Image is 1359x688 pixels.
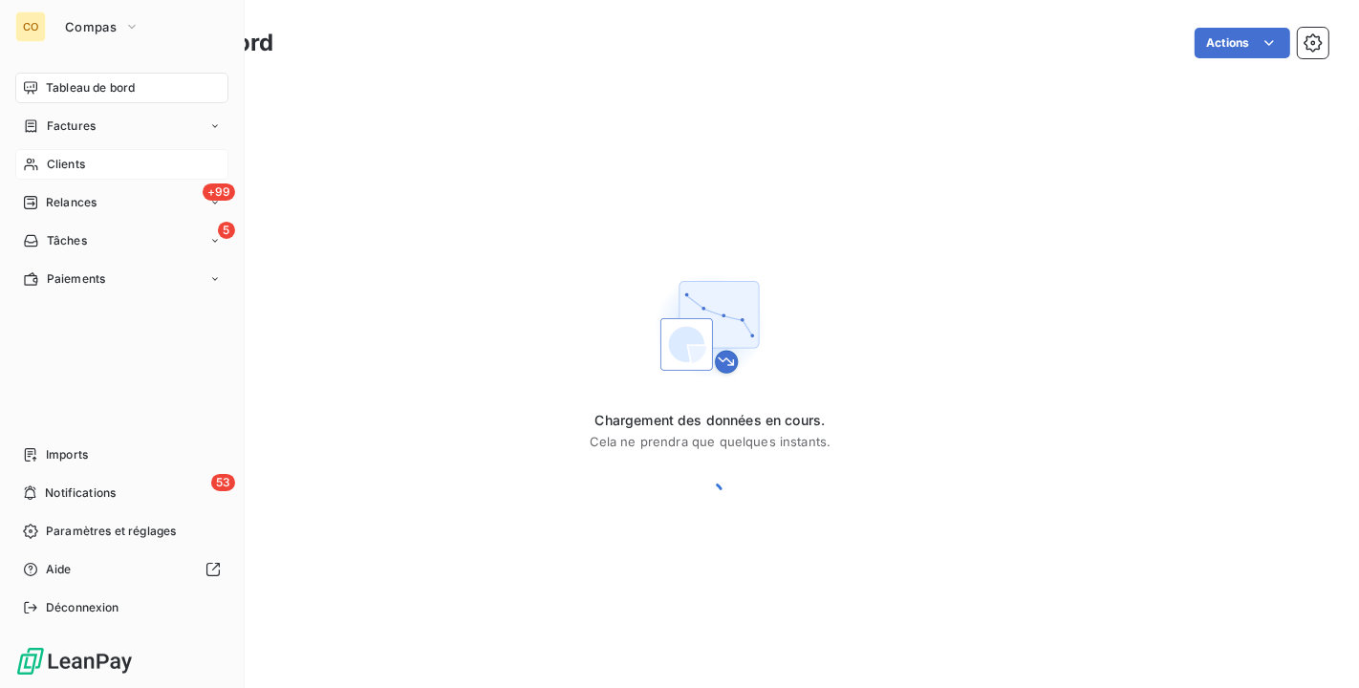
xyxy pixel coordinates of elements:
span: 5 [218,222,235,239]
span: 53 [211,474,235,491]
span: Tâches [47,232,87,249]
span: Imports [46,446,88,463]
a: Imports [15,440,228,470]
span: Paramètres et réglages [46,523,176,540]
span: Clients [47,156,85,173]
span: Tableau de bord [46,79,135,97]
a: +99Relances [15,187,228,218]
a: 5Tâches [15,226,228,256]
div: CO [15,11,46,42]
a: Tableau de bord [15,73,228,103]
span: +99 [203,183,235,201]
span: Cela ne prendra que quelques instants. [590,434,831,449]
span: Factures [47,118,96,135]
a: Aide [15,554,228,585]
img: Logo LeanPay [15,646,134,677]
a: Factures [15,111,228,141]
button: Actions [1195,28,1290,58]
a: Paramètres et réglages [15,516,228,547]
span: Déconnexion [46,599,119,616]
span: Compas [65,19,117,34]
a: Clients [15,149,228,180]
span: Paiements [47,270,105,288]
span: Chargement des données en cours. [590,411,831,430]
span: Aide [46,561,72,578]
img: First time [649,266,771,388]
span: Notifications [45,484,116,502]
span: Relances [46,194,97,211]
a: Paiements [15,264,228,294]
